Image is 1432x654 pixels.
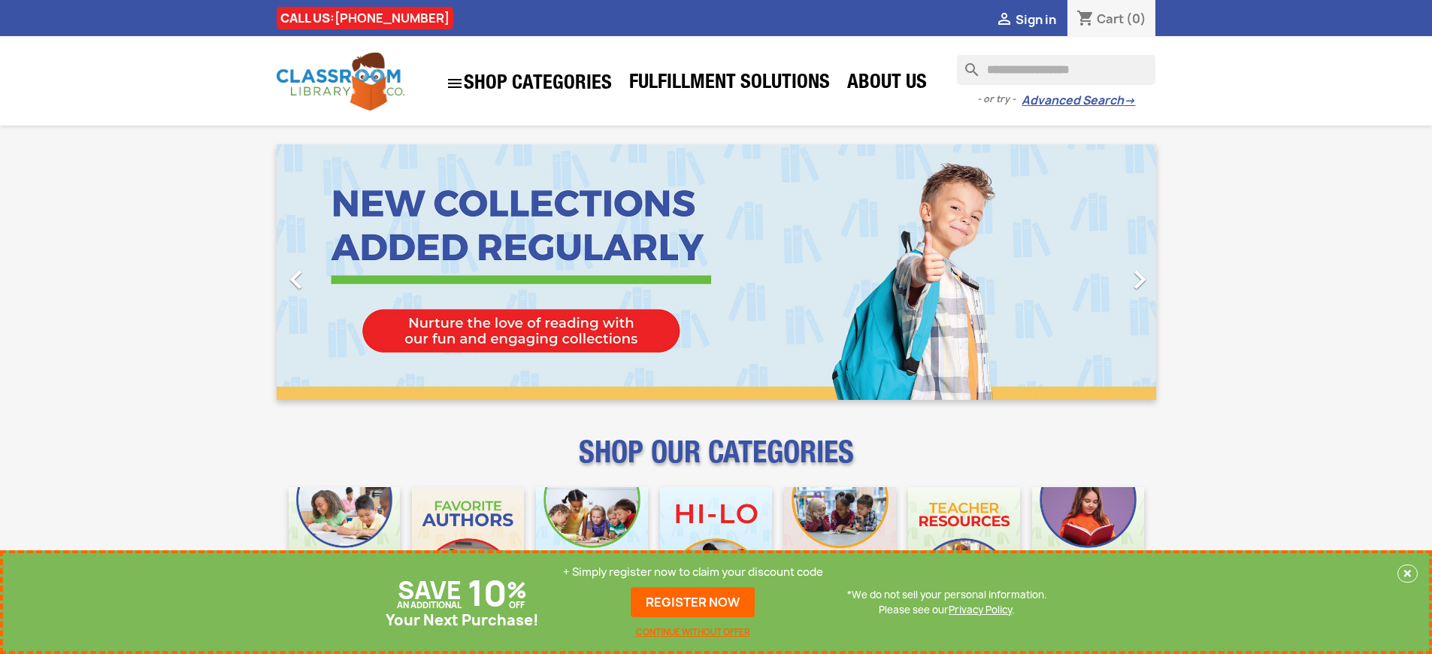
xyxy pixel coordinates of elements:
a: [PHONE_NUMBER] [335,10,450,26]
span: Cart [1097,11,1124,27]
img: CLC_Phonics_And_Decodables_Mobile.jpg [536,487,648,599]
img: CLC_Dyslexia_Mobile.jpg [1032,487,1144,599]
i:  [995,11,1013,29]
a: SHOP CATEGORIES [438,67,619,100]
ul: Carousel container [277,144,1156,400]
i: shopping_cart [1076,11,1094,29]
span: (0) [1126,11,1146,27]
span: → [1124,93,1135,108]
span: - or try - [977,92,1022,107]
p: SHOP OUR CATEGORIES [277,448,1156,475]
a: About Us [840,69,934,99]
i:  [1121,261,1158,298]
img: CLC_Favorite_Authors_Mobile.jpg [412,487,524,599]
div: CALL US: [277,7,453,29]
i:  [446,74,464,92]
input: Search [957,55,1155,85]
a: Previous [277,144,409,400]
img: CLC_Bulk_Mobile.jpg [289,487,401,599]
a: Next [1024,144,1156,400]
a: Advanced Search→ [1022,93,1135,108]
a: Fulfillment Solutions [622,69,837,99]
img: CLC_Teacher_Resources_Mobile.jpg [908,487,1020,599]
img: CLC_Fiction_Nonfiction_Mobile.jpg [784,487,896,599]
i: search [957,55,975,73]
img: CLC_HiLo_Mobile.jpg [660,487,772,599]
span: Sign in [1016,11,1056,28]
a:  Sign in [995,11,1056,28]
i:  [277,261,315,298]
img: Classroom Library Company [277,53,404,111]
